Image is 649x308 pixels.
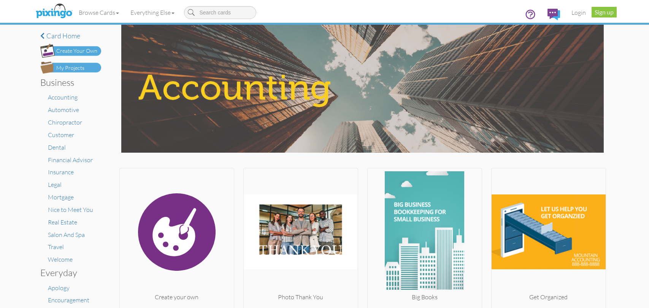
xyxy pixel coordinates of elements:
div: Photo Thank You [244,293,358,302]
a: Login [566,3,592,22]
div: Create your own [120,293,234,302]
a: Automotive [48,106,79,114]
a: Everything Else [125,3,180,22]
a: Accounting [48,93,78,101]
img: 20181022-222457-e5dbdf4e-250.jpg [492,171,606,293]
img: create-own-button.png [40,44,101,58]
a: Apology [48,284,70,292]
h3: Everyday [40,268,95,278]
a: Travel [48,243,64,251]
a: Browse Cards [73,3,125,22]
img: comments.svg [547,9,560,20]
div: Big Books [368,293,482,302]
a: Sign up [592,7,617,17]
div: My Projects [56,64,84,72]
a: Mortgage [48,193,74,201]
input: Search cards [184,6,256,19]
div: Get Organized [492,293,606,302]
img: 20220401-173043-a7f2cc2397cf-250.jpg [244,171,358,293]
a: Insurance [48,168,74,176]
a: Card home [40,32,101,40]
div: Create Your Own [56,47,97,55]
img: accounting.jpg [121,25,604,153]
a: Salon And Spa [48,231,85,239]
a: Financial Advisor [48,156,93,164]
a: Nice to Meet You [48,206,93,213]
a: Chiropractor [48,118,82,126]
a: Encouragement [48,296,89,304]
h3: Business [40,77,95,87]
img: 20181022-221006-4868ecf4-250.jpg [368,171,482,293]
img: create.svg [120,171,234,293]
a: Customer [48,131,74,139]
a: Welcome [48,256,73,263]
a: Legal [48,181,62,188]
a: Real Estate [48,218,77,226]
img: pixingo logo [34,2,74,21]
img: my-projects-button.png [40,62,101,74]
a: Dental [48,144,66,151]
